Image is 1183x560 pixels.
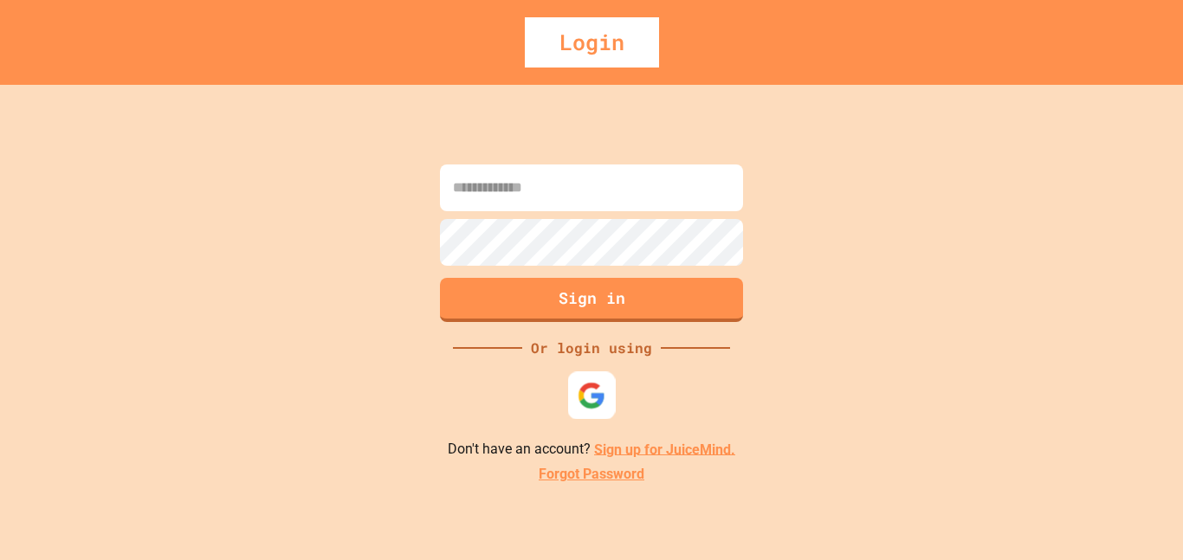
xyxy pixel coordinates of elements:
button: Sign in [440,278,743,322]
img: google-icon.svg [578,381,606,409]
div: Or login using [522,338,661,358]
div: Login [525,17,659,68]
a: Sign up for JuiceMind. [594,441,735,457]
a: Forgot Password [539,464,644,485]
p: Don't have an account? [448,439,735,460]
